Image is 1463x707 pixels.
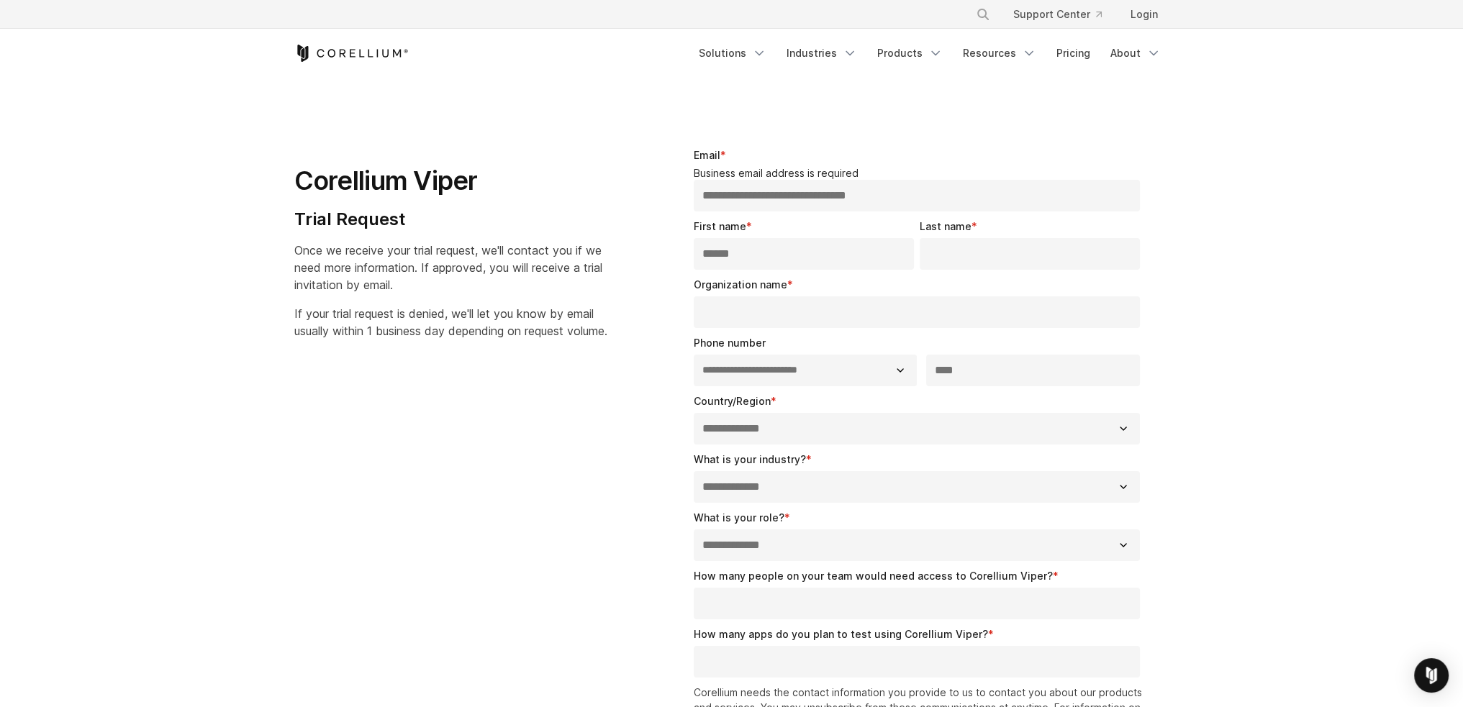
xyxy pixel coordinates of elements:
span: If your trial request is denied, we'll let you know by email usually within 1 business day depend... [294,306,607,338]
span: Phone number [694,337,766,349]
button: Search [970,1,996,27]
h1: Corellium Viper [294,165,607,197]
a: Support Center [1002,1,1113,27]
div: Navigation Menu [959,1,1169,27]
div: Open Intercom Messenger [1414,658,1449,693]
span: Country/Region [694,395,771,407]
a: Solutions [690,40,775,66]
a: Products [869,40,951,66]
a: Industries [778,40,866,66]
span: First name [694,220,746,232]
span: What is your role? [694,511,784,524]
span: Email [694,149,720,161]
span: Organization name [694,278,787,291]
span: How many people on your team would need access to Corellium Viper? [694,570,1053,582]
div: Navigation Menu [690,40,1169,66]
legend: Business email address is required [694,167,1146,180]
span: Last name [920,220,971,232]
h4: Trial Request [294,209,607,230]
a: About [1102,40,1169,66]
span: What is your industry? [694,453,806,465]
a: Pricing [1048,40,1099,66]
a: Resources [954,40,1045,66]
a: Login [1119,1,1169,27]
span: Once we receive your trial request, we'll contact you if we need more information. If approved, y... [294,243,602,292]
a: Corellium Home [294,45,409,62]
span: How many apps do you plan to test using Corellium Viper? [694,628,988,640]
